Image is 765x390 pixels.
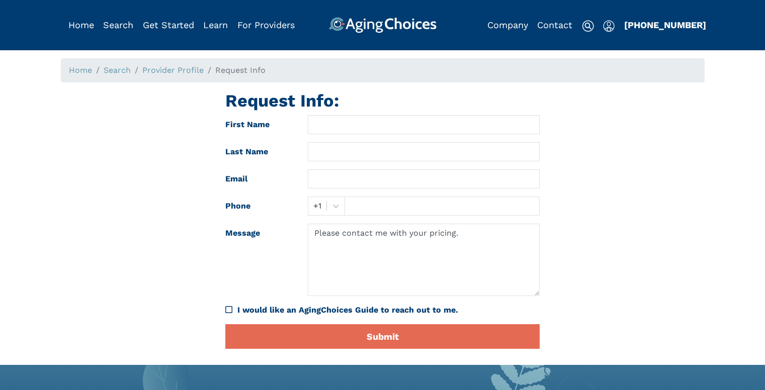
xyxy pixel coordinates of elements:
a: Learn [203,20,228,30]
a: Home [68,20,94,30]
textarea: Please contact me with your pricing. [308,224,540,296]
div: I would like an AgingChoices Guide to reach out to me. [225,304,540,316]
a: Company [487,20,528,30]
label: First Name [218,115,300,134]
img: user-icon.svg [603,20,615,32]
a: Get Started [143,20,194,30]
div: Popover trigger [603,17,615,33]
a: Home [69,65,92,75]
button: Submit [225,324,540,349]
span: Request Info [215,65,266,75]
label: Last Name [218,142,300,161]
img: search-icon.svg [582,20,594,32]
img: AgingChoices [328,17,436,33]
label: Phone [218,197,300,216]
div: Popover trigger [103,17,133,33]
a: Contact [537,20,572,30]
a: For Providers [237,20,295,30]
label: Email [218,169,300,188]
div: I would like an AgingChoices Guide to reach out to me. [237,304,540,316]
a: [PHONE_NUMBER] [624,20,706,30]
nav: breadcrumb [61,58,705,82]
h1: Request Info: [225,90,540,111]
label: Message [218,224,300,296]
a: Provider Profile [142,65,204,75]
a: Search [104,65,131,75]
a: Search [103,20,133,30]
